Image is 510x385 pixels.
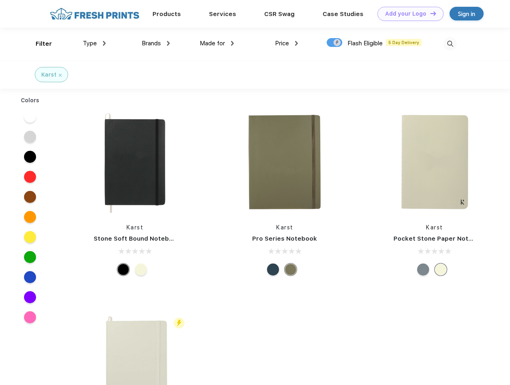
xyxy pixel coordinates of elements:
a: Stone Soft Bound Notebook [94,235,181,242]
img: dropdown.png [167,41,170,46]
img: fo%20logo%202.webp [48,7,142,21]
span: Price [275,40,289,47]
a: Pocket Stone Paper Notebook [394,235,488,242]
img: dropdown.png [295,41,298,46]
a: Karst [276,224,293,231]
span: Flash Eligible [347,40,383,47]
img: func=resize&h=266 [231,109,338,215]
a: CSR Swag [264,10,295,18]
div: Olive [285,263,297,276]
div: Gray [417,263,429,276]
a: Products [153,10,181,18]
span: Brands [142,40,161,47]
img: func=resize&h=266 [82,109,188,215]
img: flash_active_toggle.svg [174,318,185,328]
a: Services [209,10,236,18]
img: func=resize&h=266 [381,109,488,215]
span: 5 Day Delivery [386,39,422,46]
img: dropdown.png [231,41,234,46]
img: DT [430,11,436,16]
span: Made for [200,40,225,47]
div: Filter [36,39,52,49]
div: Add your Logo [385,10,426,17]
a: Karst [126,224,144,231]
img: filter_cancel.svg [59,74,62,77]
a: Karst [426,224,443,231]
div: Beige [435,263,447,276]
a: Pro Series Notebook [252,235,317,242]
div: Colors [15,96,46,105]
div: Karst [41,71,56,79]
a: Sign in [450,7,484,20]
img: desktop_search.svg [444,37,457,51]
div: Sign in [458,9,475,18]
div: Beige [135,263,147,276]
div: Black [117,263,129,276]
span: Type [83,40,97,47]
div: Navy [267,263,279,276]
img: dropdown.png [103,41,106,46]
